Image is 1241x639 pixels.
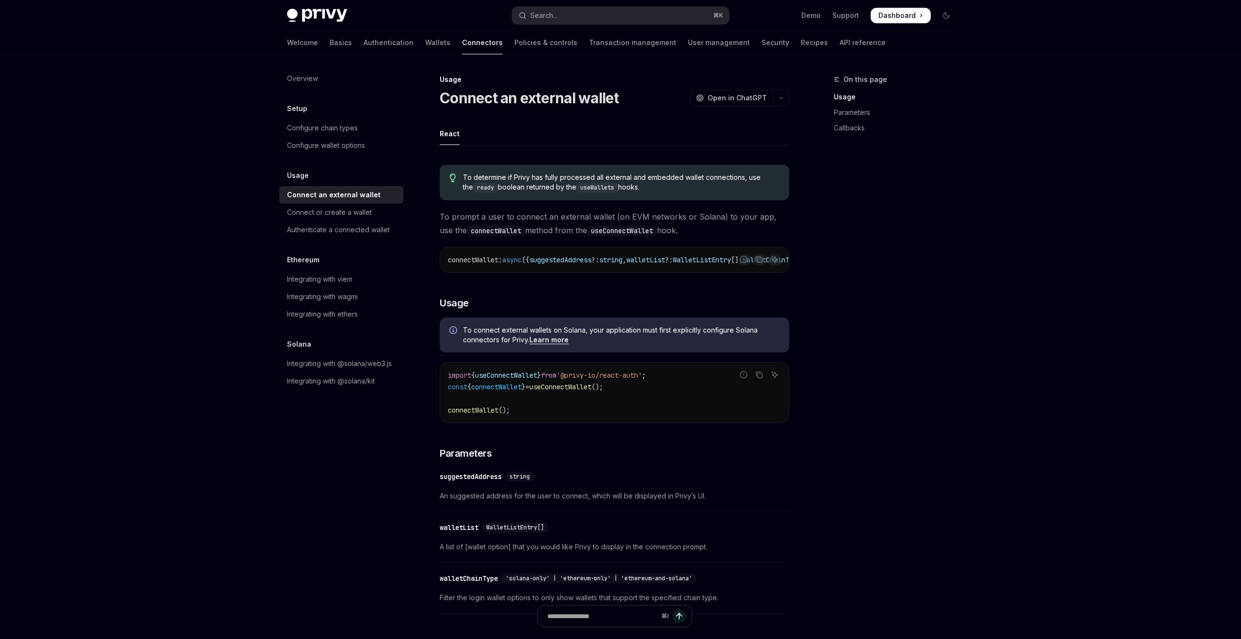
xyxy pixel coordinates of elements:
div: Connect an external wallet [287,189,381,201]
span: Usage [440,296,469,310]
span: useConnectWallet [475,371,537,380]
span: Dashboard [878,11,916,20]
div: walletChainType [440,574,498,583]
a: Learn more [529,335,569,344]
a: Security [762,31,789,54]
a: Welcome [287,31,318,54]
button: Open search [512,7,729,24]
img: dark logo [287,9,347,22]
span: (); [591,383,603,391]
span: On this page [843,74,887,85]
span: ⌘ K [713,12,723,19]
a: User management [688,31,750,54]
h5: Setup [287,103,307,114]
div: Configure chain types [287,122,358,134]
span: connectWallet [471,383,522,391]
span: string [599,256,622,264]
div: Usage [440,75,789,84]
span: WalletListEntry [673,256,731,264]
div: Integrating with wagmi [287,291,358,303]
code: connectWallet [467,225,525,236]
a: Authentication [364,31,414,54]
div: Integrating with ethers [287,308,358,320]
span: Parameters [440,447,492,460]
span: ; [642,371,646,380]
span: '@privy-io/react-auth' [557,371,642,380]
a: API reference [840,31,886,54]
a: Integrating with wagmi [279,288,403,305]
span: [], [731,256,743,264]
button: Ask AI [768,368,781,381]
span: ?: [665,256,673,264]
div: walletList [440,523,478,532]
span: Filter the login wallet options to only show wallets that support the specified chain type. [440,592,789,604]
button: Report incorrect code [737,368,750,381]
span: : [498,256,502,264]
span: ({ [522,256,529,264]
a: Policies & controls [514,31,577,54]
a: Transaction management [589,31,676,54]
div: Configure wallet options [287,140,365,151]
div: suggestedAddress [440,472,502,481]
a: Configure chain types [279,119,403,137]
div: Integrating with viem [287,273,352,285]
button: Report incorrect code [737,253,750,266]
a: Basics [330,31,352,54]
a: Dashboard [871,8,931,23]
div: Authenticate a connected wallet [287,224,390,236]
span: useConnectWallet [529,383,591,391]
span: } [522,383,525,391]
a: Demo [801,11,821,20]
a: Configure wallet options [279,137,403,154]
span: string [509,473,530,480]
code: ready [473,183,498,192]
a: Parameters [834,105,962,120]
span: , [622,256,626,264]
a: Connect or create a wallet [279,204,403,221]
span: An suggested address for the user to connect, which will be displayed in Privy’s UI. [440,490,789,502]
a: Callbacks [834,120,962,136]
span: ?: [591,256,599,264]
div: Integrating with @solana/kit [287,375,375,387]
span: To prompt a user to connect an external wallet (on EVM networks or Solana) to your app, use the m... [440,210,789,237]
a: Connect an external wallet [279,186,403,204]
div: Search... [530,10,557,21]
span: (); [498,406,510,415]
span: = [525,383,529,391]
svg: Tip [449,174,456,182]
h5: Solana [287,338,311,350]
div: Overview [287,73,318,84]
span: 'solana-only' | 'ethereum-only' | 'ethereum-and-solana' [506,575,692,582]
a: Support [832,11,859,20]
span: walletList [626,256,665,264]
a: Integrating with @solana/web3.js [279,355,403,372]
button: Send message [672,609,686,623]
div: Integrating with @solana/web3.js [287,358,392,369]
svg: Info [449,326,459,336]
div: Connect or create a wallet [287,207,372,218]
a: Authenticate a connected wallet [279,221,403,239]
button: Ask AI [768,253,781,266]
a: Overview [279,70,403,87]
span: Open in ChatGPT [708,93,767,103]
h5: Usage [287,170,309,181]
button: Open in ChatGPT [690,90,773,106]
span: suggestedAddress [529,256,591,264]
span: const [448,383,467,391]
span: WalletListEntry[] [486,524,544,531]
a: Connectors [462,31,503,54]
input: Ask a question... [547,606,657,627]
a: Integrating with @solana/kit [279,372,403,390]
h1: Connect an external wallet [440,89,619,107]
a: Recipes [801,31,828,54]
span: connectWallet [448,256,498,264]
code: useConnectWallet [587,225,657,236]
a: Integrating with viem [279,271,403,288]
span: from [541,371,557,380]
div: React [440,122,460,145]
a: Usage [834,89,962,105]
span: { [467,383,471,391]
span: { [471,371,475,380]
span: A list of [wallet option] that you would like Privy to display in the connection prompt. [440,541,789,553]
a: Integrating with ethers [279,305,403,323]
